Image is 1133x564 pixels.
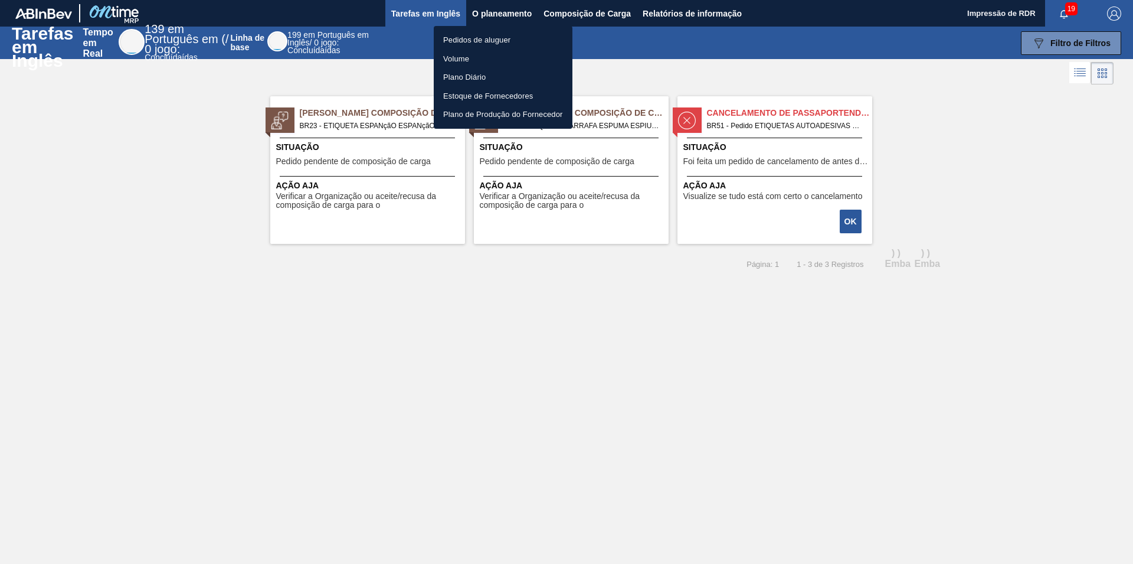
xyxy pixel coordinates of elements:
a: Pedidos de aluguer [434,31,572,50]
a: Volume [434,50,572,69]
a: Estoque de Fornecedores [434,87,572,106]
a: Plano Diário [434,68,572,87]
a: Plano de Produção do Fornecedor [434,105,572,124]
